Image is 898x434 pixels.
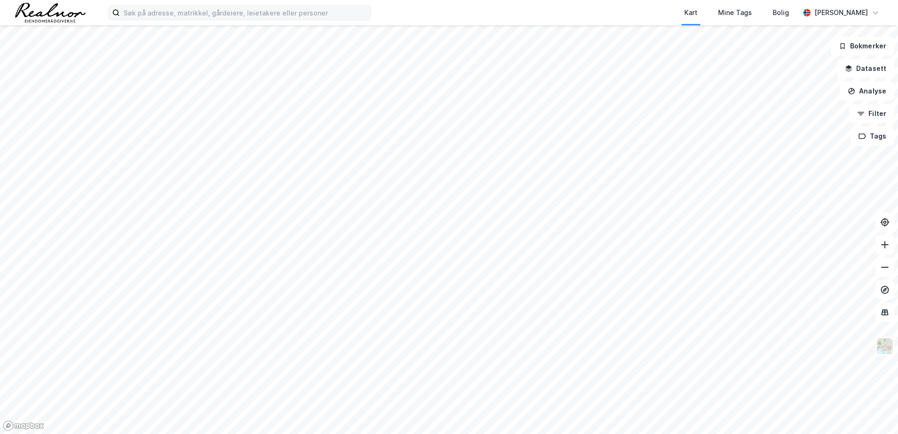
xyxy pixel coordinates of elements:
[851,389,898,434] div: Kontrollprogram for chat
[718,7,752,18] div: Mine Tags
[814,7,868,18] div: [PERSON_NAME]
[851,389,898,434] iframe: Chat Widget
[684,7,697,18] div: Kart
[120,6,371,20] input: Søk på adresse, matrikkel, gårdeiere, leietakere eller personer
[15,3,85,23] img: realnor-logo.934646d98de889bb5806.png
[773,7,789,18] div: Bolig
